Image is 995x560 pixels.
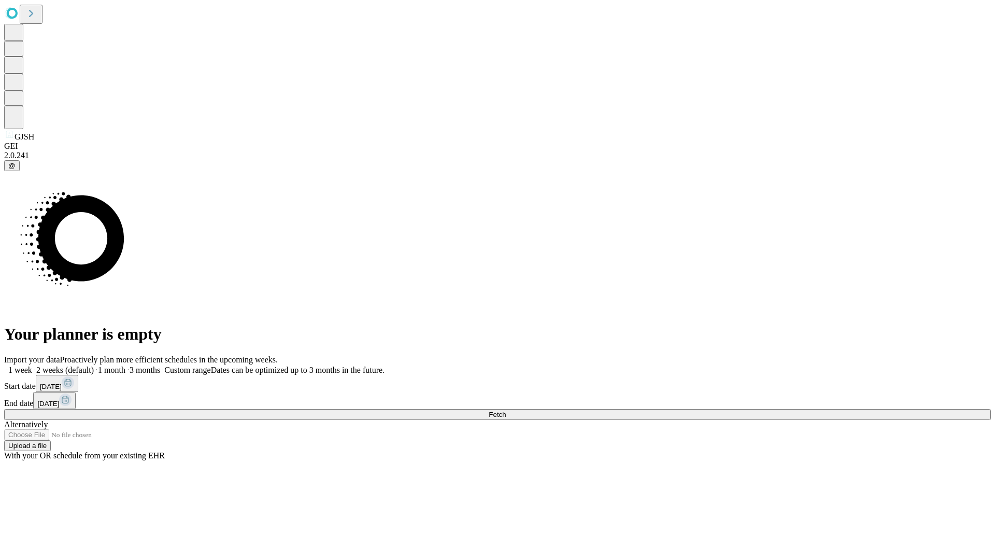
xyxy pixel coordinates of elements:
span: Import your data [4,355,60,364]
span: Proactively plan more efficient schedules in the upcoming weeks. [60,355,278,364]
div: End date [4,392,991,409]
h1: Your planner is empty [4,325,991,344]
button: Fetch [4,409,991,420]
span: 1 week [8,366,32,374]
span: GJSH [15,132,34,141]
span: Dates can be optimized up to 3 months in the future. [211,366,385,374]
button: @ [4,160,20,171]
span: 1 month [98,366,125,374]
button: [DATE] [33,392,76,409]
span: @ [8,162,16,170]
span: With your OR schedule from your existing EHR [4,451,165,460]
span: [DATE] [40,383,62,390]
div: 2.0.241 [4,151,991,160]
span: 2 weeks (default) [36,366,94,374]
span: Fetch [489,411,506,418]
span: 3 months [130,366,160,374]
div: GEI [4,142,991,151]
div: Start date [4,375,991,392]
span: [DATE] [37,400,59,408]
button: [DATE] [36,375,78,392]
span: Custom range [164,366,210,374]
span: Alternatively [4,420,48,429]
button: Upload a file [4,440,51,451]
